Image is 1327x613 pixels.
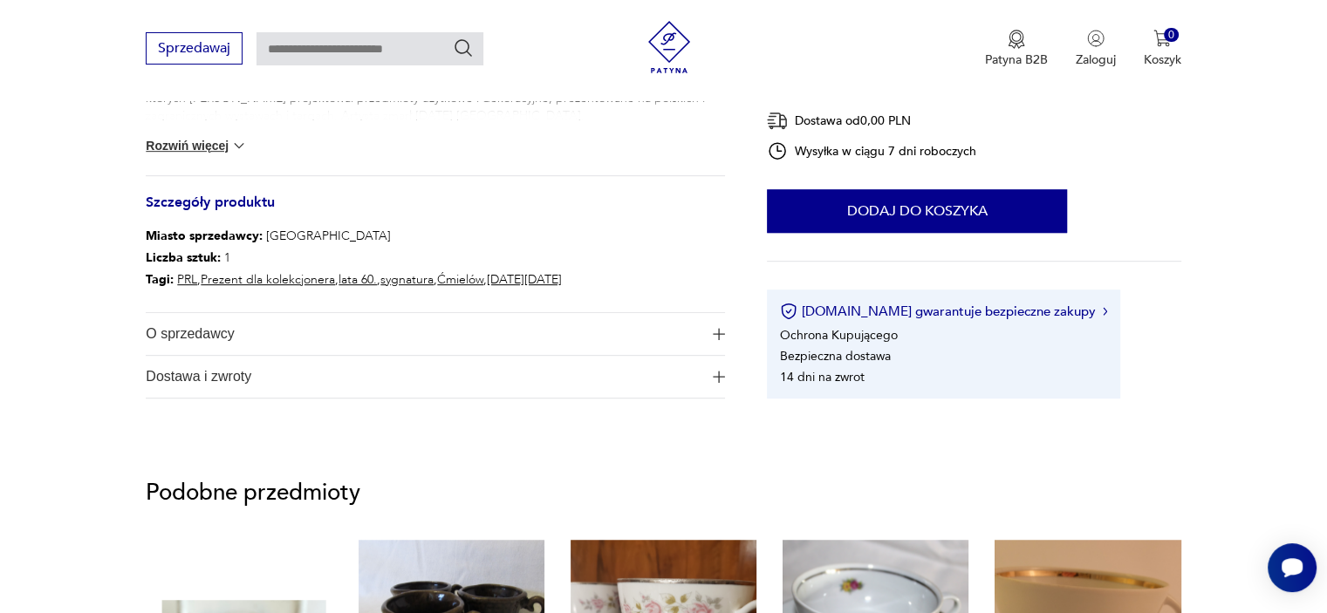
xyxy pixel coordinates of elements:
button: [DOMAIN_NAME] gwarantuje bezpieczne zakupy [780,303,1107,320]
b: Tagi: [146,271,174,288]
button: Ikona plusaO sprzedawcy [146,313,725,355]
p: Podobne przedmioty [146,482,1180,503]
p: Koszyk [1144,51,1181,68]
img: Patyna - sklep z meblami i dekoracjami vintage [643,21,695,73]
button: Szukaj [453,37,474,58]
a: Prezent dla kolekcjonera [201,271,335,288]
img: Ikona plusa [713,328,725,340]
a: Sprzedawaj [146,44,243,56]
span: Dostawa i zwroty [146,356,701,398]
img: Ikona strzałki w prawo [1103,307,1108,316]
div: Wysyłka w ciągu 7 dni roboczych [767,140,976,161]
a: PRL [177,271,197,288]
a: sygnatura [380,271,434,288]
b: Miasto sprzedawcy : [146,228,263,244]
p: , , , , , [146,269,562,291]
button: Zaloguj [1076,30,1116,68]
button: Sprzedawaj [146,32,243,65]
li: Ochrona Kupującego [780,327,898,344]
a: Ćmielów [437,271,483,288]
img: Ikona dostawy [767,110,788,132]
img: chevron down [230,137,248,154]
button: 0Koszyk [1144,30,1181,68]
img: Ikona koszyka [1153,30,1171,47]
li: 14 dni na zwrot [780,369,865,385]
a: Ikona medaluPatyna B2B [985,30,1048,68]
li: Bezpieczna dostawa [780,348,891,364]
a: lata 60. [339,271,377,288]
div: 0 [1164,28,1179,43]
img: Ikonka użytkownika [1087,30,1105,47]
div: Dostawa od 0,00 PLN [767,110,976,132]
p: [GEOGRAPHIC_DATA] [146,226,562,248]
a: [DATE][DATE] [487,271,562,288]
img: Ikona certyfikatu [780,303,797,320]
button: Patyna B2B [985,30,1048,68]
span: O sprzedawcy [146,313,701,355]
button: Dodaj do koszyka [767,189,1067,233]
p: 1 [146,248,562,269]
h3: Szczegóły produktu [146,197,725,226]
b: Liczba sztuk: [146,249,221,266]
iframe: Smartsupp widget button [1268,543,1317,592]
img: Ikona medalu [1008,30,1025,49]
button: Ikona plusaDostawa i zwroty [146,356,725,398]
button: Rozwiń więcej [146,137,247,154]
p: Zaloguj [1076,51,1116,68]
p: Patyna B2B [985,51,1048,68]
img: Ikona plusa [713,371,725,383]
